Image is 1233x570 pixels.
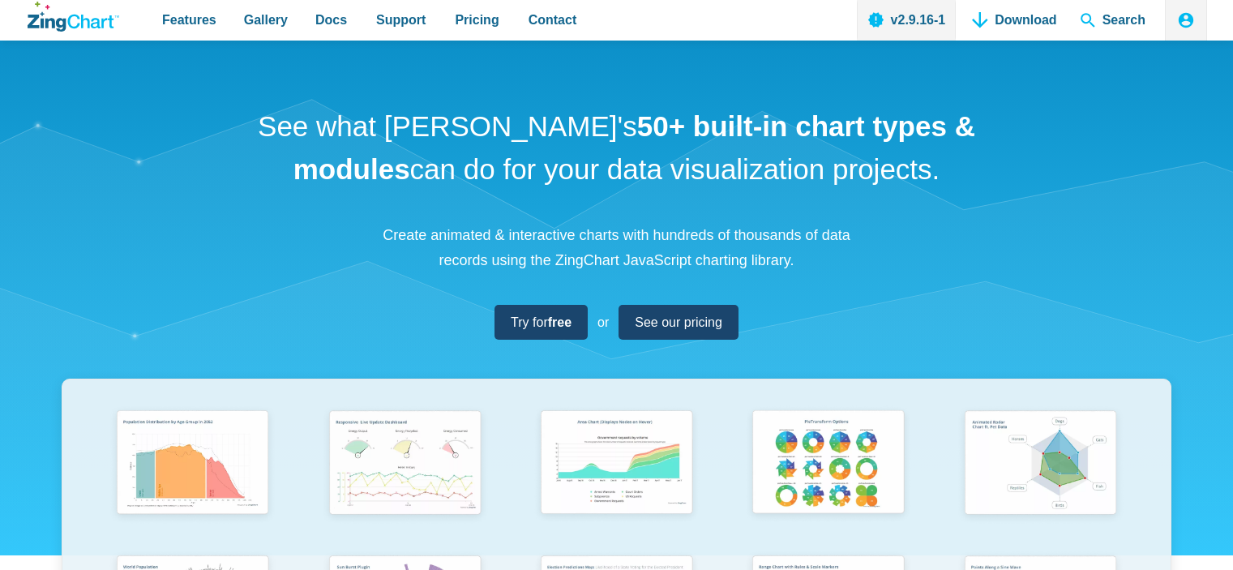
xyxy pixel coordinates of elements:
[376,9,426,31] span: Support
[722,404,934,549] a: Pie Transform Options
[298,404,510,549] a: Responsive Live Update Dashboard
[548,315,572,329] strong: free
[511,404,722,549] a: Area Chart (Displays Nodes on Hover)
[511,311,572,333] span: Try for
[374,223,860,272] p: Create animated & interactive charts with hundreds of thousands of data records using the ZingCha...
[293,110,975,185] strong: 50+ built-in chart types & modules
[320,404,490,525] img: Responsive Live Update Dashboard
[455,9,499,31] span: Pricing
[108,404,277,525] img: Population Distribution by Age Group in 2052
[244,9,288,31] span: Gallery
[162,9,216,31] span: Features
[252,105,982,191] h1: See what [PERSON_NAME]'s can do for your data visualization projects.
[956,404,1125,525] img: Animated Radar Chart ft. Pet Data
[743,404,913,525] img: Pie Transform Options
[529,9,577,31] span: Contact
[315,9,347,31] span: Docs
[619,305,739,340] a: See our pricing
[532,404,701,525] img: Area Chart (Displays Nodes on Hover)
[935,404,1146,549] a: Animated Radar Chart ft. Pet Data
[635,311,722,333] span: See our pricing
[597,311,609,333] span: or
[28,2,119,32] a: ZingChart Logo. Click to return to the homepage
[87,404,298,549] a: Population Distribution by Age Group in 2052
[494,305,588,340] a: Try forfree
